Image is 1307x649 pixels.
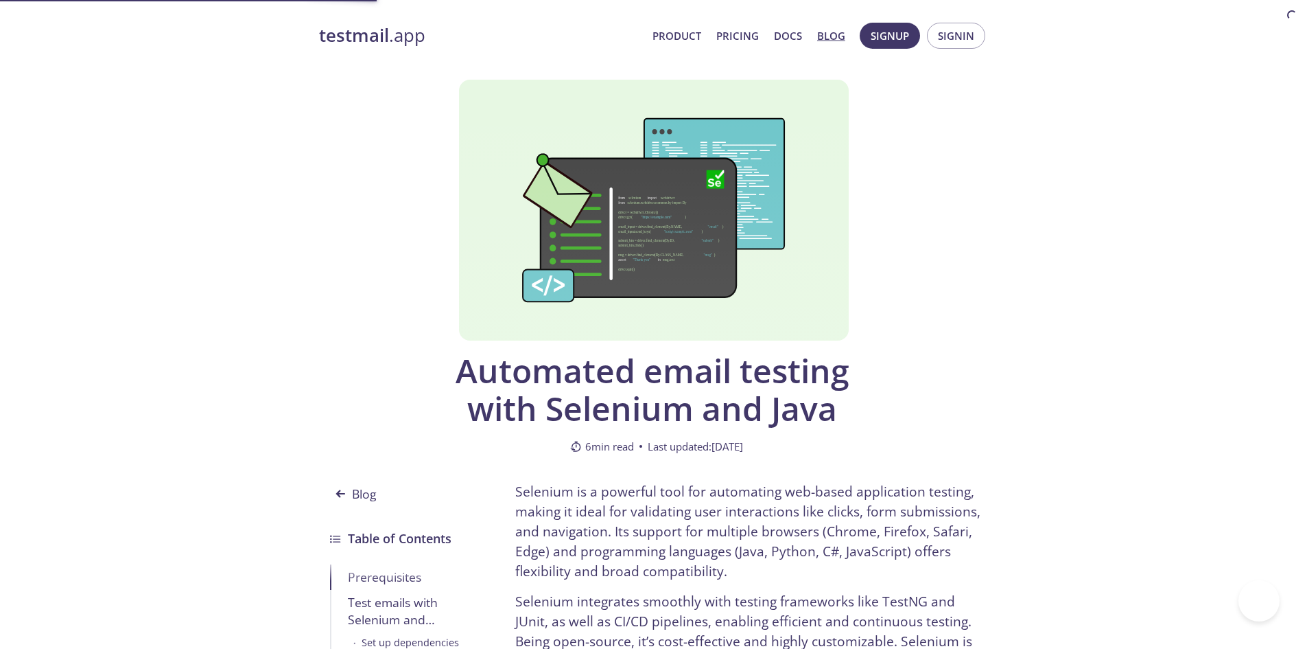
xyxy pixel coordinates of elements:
a: testmail.app [319,24,641,47]
span: 6 min read [570,438,634,455]
a: Product [652,27,701,45]
a: Docs [774,27,802,45]
a: Pricing [716,27,759,45]
h3: Table of Contents [348,529,451,548]
a: Blog [817,27,845,45]
span: Automated email testing with Selenium and Java [418,352,887,427]
div: Prerequisites [348,569,472,586]
button: Signin [927,23,985,49]
a: Blog [330,462,472,512]
div: Test emails with Selenium and [DOMAIN_NAME] [348,594,472,628]
strong: testmail [319,23,389,47]
p: Selenium is a powerful tool for automating web-based application testing, making it ideal for val... [515,482,989,581]
button: Signup [860,23,920,49]
span: Signup [871,27,909,45]
iframe: Help Scout Beacon - Open [1238,580,1280,622]
span: Last updated: [DATE] [648,438,743,455]
span: Signin [938,27,974,45]
span: Blog [330,481,385,507]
